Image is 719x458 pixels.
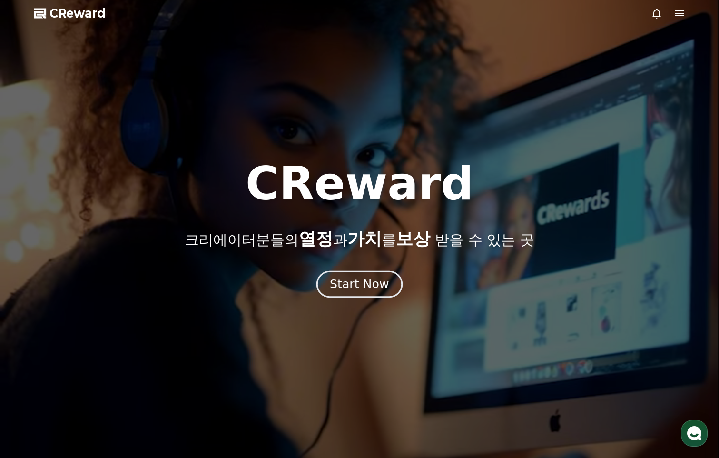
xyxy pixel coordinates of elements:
span: 열정 [299,229,333,249]
div: Start Now [330,276,389,292]
h1: CReward [246,161,473,207]
span: CReward [49,6,106,21]
p: 크리에이터분들의 과 를 받을 수 있는 곳 [185,229,534,249]
a: CReward [34,6,106,21]
a: 설정 [123,302,183,326]
span: 보상 [396,229,430,249]
span: 홈 [30,316,36,324]
a: Start Now [318,281,401,290]
span: 대화 [87,317,98,324]
button: Start Now [316,271,403,298]
span: 설정 [147,316,158,324]
a: 대화 [63,302,123,326]
a: 홈 [3,302,63,326]
span: 가치 [347,229,382,249]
